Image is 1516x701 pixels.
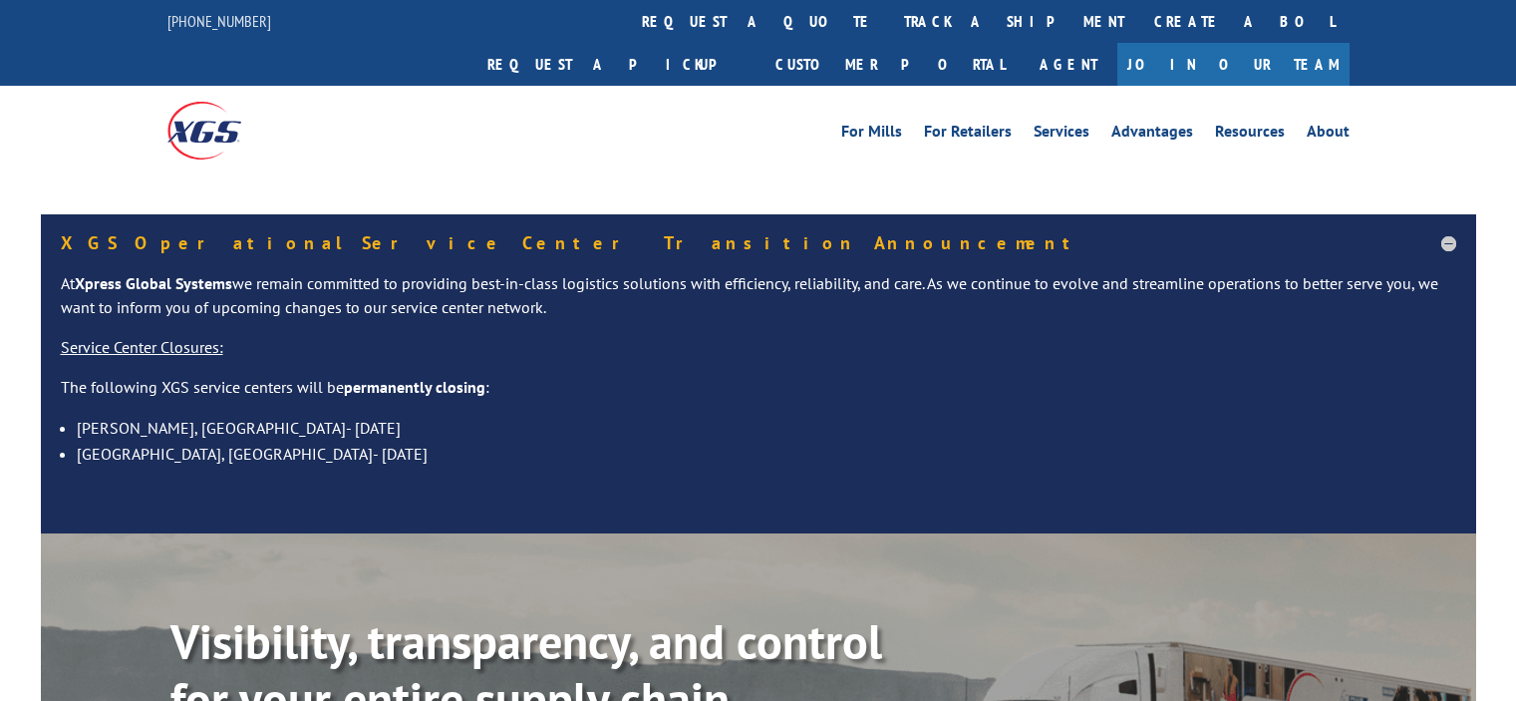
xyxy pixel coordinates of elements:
[924,124,1012,146] a: For Retailers
[1020,43,1117,86] a: Agent
[1111,124,1193,146] a: Advantages
[472,43,760,86] a: Request a pickup
[77,441,1456,467] li: [GEOGRAPHIC_DATA], [GEOGRAPHIC_DATA]- [DATE]
[61,337,223,357] u: Service Center Closures:
[1215,124,1285,146] a: Resources
[760,43,1020,86] a: Customer Portal
[1034,124,1089,146] a: Services
[61,376,1456,416] p: The following XGS service centers will be :
[344,377,485,397] strong: permanently closing
[75,273,232,293] strong: Xpress Global Systems
[61,272,1456,336] p: At we remain committed to providing best-in-class logistics solutions with efficiency, reliabilit...
[841,124,902,146] a: For Mills
[167,11,271,31] a: [PHONE_NUMBER]
[1117,43,1350,86] a: Join Our Team
[61,234,1456,252] h5: XGS Operational Service Center Transition Announcement
[1307,124,1350,146] a: About
[77,415,1456,441] li: [PERSON_NAME], [GEOGRAPHIC_DATA]- [DATE]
